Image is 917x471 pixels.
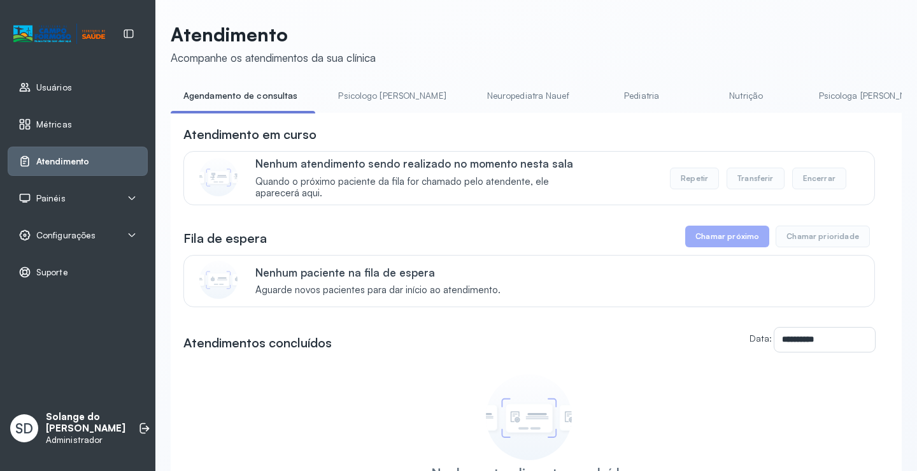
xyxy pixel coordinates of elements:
span: Atendimento [36,156,89,167]
span: Quando o próximo paciente da fila for chamado pelo atendente, ele aparecerá aqui. [255,176,592,200]
button: Encerrar [792,168,846,189]
p: Nenhum atendimento sendo realizado no momento nesta sala [255,157,592,170]
h3: Fila de espera [183,229,267,247]
p: Nenhum paciente na fila de espera [255,266,501,279]
a: Psicologo [PERSON_NAME] [325,85,458,106]
p: Solange do [PERSON_NAME] [46,411,125,435]
a: Agendamento de consultas [171,85,310,106]
p: Atendimento [171,23,376,46]
span: Painéis [36,193,66,204]
h3: Atendimentos concluídos [183,334,332,352]
span: Suporte [36,267,68,278]
p: Administrador [46,435,125,446]
label: Data: [750,333,772,344]
a: Usuários [18,81,137,94]
div: Acompanhe os atendimentos da sua clínica [171,51,376,64]
img: Imagem de CalloutCard [199,261,238,299]
h3: Atendimento em curso [183,126,316,143]
a: Neuropediatra Nauef [474,85,582,106]
a: Atendimento [18,155,137,168]
button: Chamar próximo [685,226,769,247]
a: Métricas [18,118,137,131]
button: Chamar prioridade [776,226,870,247]
button: Repetir [670,168,719,189]
button: Transferir [727,168,785,189]
img: Logotipo do estabelecimento [13,24,105,45]
span: Aguarde novos pacientes para dar início ao atendimento. [255,284,501,296]
span: Métricas [36,119,72,130]
span: Usuários [36,82,72,93]
a: Pediatria [597,85,686,106]
img: Imagem de empty state [486,374,572,460]
span: Configurações [36,230,96,241]
a: Nutrição [702,85,791,106]
img: Imagem de CalloutCard [199,158,238,196]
